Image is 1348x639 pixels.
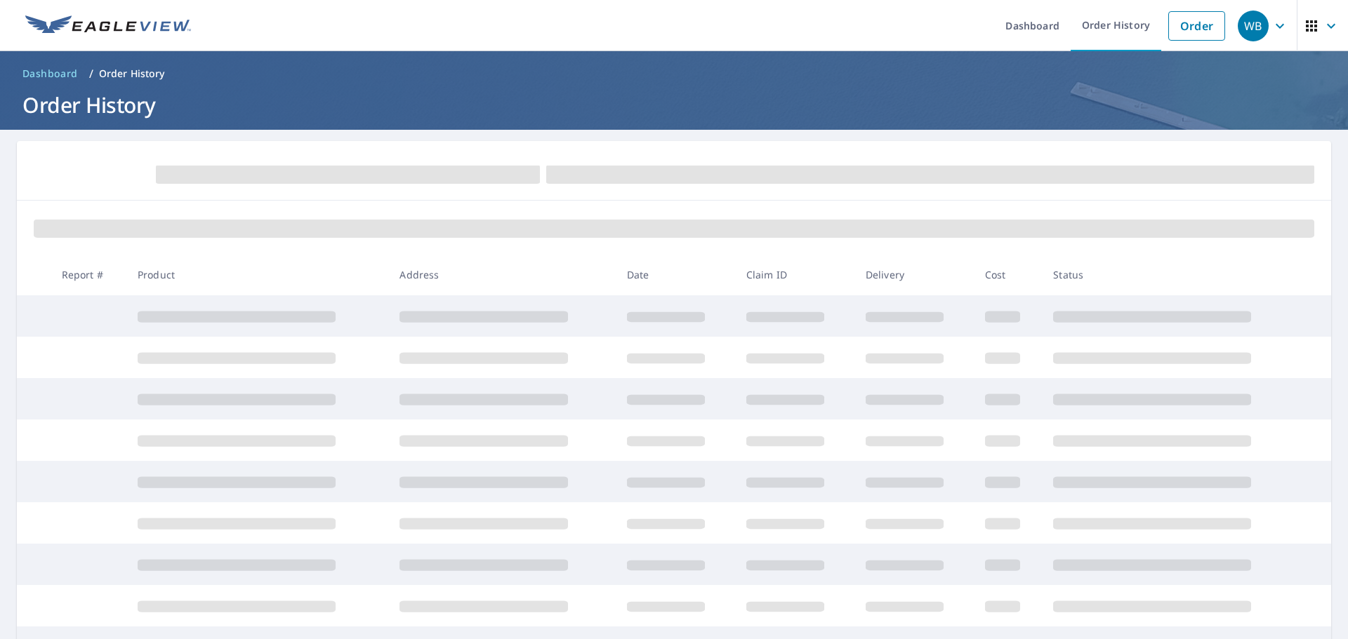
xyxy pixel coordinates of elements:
a: Dashboard [17,62,84,85]
th: Address [388,254,615,295]
th: Claim ID [735,254,854,295]
th: Delivery [854,254,974,295]
a: Order [1168,11,1225,41]
th: Status [1042,254,1304,295]
th: Cost [974,254,1043,295]
h1: Order History [17,90,1331,119]
li: / [89,65,93,82]
th: Date [616,254,735,295]
p: Order History [99,67,165,81]
nav: breadcrumb [17,62,1331,85]
img: EV Logo [25,15,191,36]
th: Product [126,254,388,295]
div: WB [1238,11,1269,41]
span: Dashboard [22,67,78,81]
th: Report # [51,254,126,295]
